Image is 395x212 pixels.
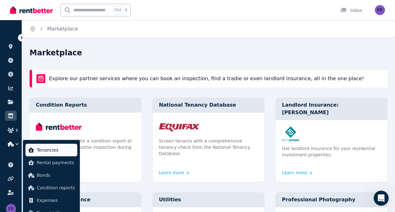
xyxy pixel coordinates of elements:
div: Landlord Insurance: [PERSON_NAME] [276,98,387,120]
a: Marketplace [47,26,78,32]
div: Professional Photography [276,192,387,207]
div: Sorry didnt expect a reply on a [DATE], but thanks that you did. [5,66,93,88]
div: National Tenancy Database [153,98,265,113]
a: Bonds [25,169,77,181]
button: Home [98,3,110,14]
a: Condition reports [25,181,77,194]
a: Rental payments [25,156,77,169]
span: Condition reports [37,184,75,192]
span: amazing [76,45,82,51]
div: Landlord Insurance [30,192,141,207]
button: go back [4,3,16,14]
button: Emoji picker [10,164,15,169]
div: Fitch says… [5,94,121,140]
div: Utilities [153,192,265,207]
div: You rated the conversation [13,148,85,155]
iframe: Intercom live chat [374,191,389,206]
div: Thanks for letting us know [13,53,85,59]
img: rentBetter Marketplace [36,74,45,83]
nav: Breadcrumb [22,20,85,38]
p: Hire a pro to complete a condition report at entry, exit or as a routine inspection during the le... [36,138,135,157]
span: k [125,8,127,13]
span: Rental payments [37,159,75,166]
div: Close [110,3,122,14]
h1: The RentBetter Team [30,3,83,8]
span: amazing [76,149,82,154]
div: Inbox [340,7,362,14]
img: Fitch Superannuation Fund [375,5,385,15]
img: Condition Reports [36,119,135,134]
img: Profile image for The RentBetter Team [18,3,28,14]
div: You rated the conversation [13,45,85,52]
span: Ctrl [113,6,123,14]
a: Learn more [159,170,189,176]
p: Explore our partner services where you can book an inspection, find a tradie or even landlord ins... [49,75,364,82]
a: Learn more [282,170,312,176]
button: Send a message… [108,161,118,171]
h1: Marketplace [30,48,82,58]
a: Expenses [25,194,77,207]
textarea: Message… [5,151,120,161]
img: National Tenancy Database [159,119,258,134]
p: Get landlord insurance for your residential investment properties. [282,145,381,158]
img: RentBetter [10,5,53,15]
button: Upload attachment [30,164,35,169]
div: The RentBetter Team says… [5,140,121,200]
div: blush [79,94,121,135]
span: Tenancies [37,146,75,154]
span: Bonds [37,171,75,179]
div: blush [84,101,116,131]
p: The team can also help [30,8,78,14]
button: Gif picker [20,164,25,169]
img: Landlord Insurance: Terri Scheer [282,126,381,142]
div: Condition Reports [30,98,141,113]
div: The RentBetter Team says… [5,37,121,94]
span: Expenses [37,197,75,204]
a: Tenancies [25,144,77,156]
p: Screen tenants with a comprehensive tenancy check from the National Tenancy Database. [159,138,258,157]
